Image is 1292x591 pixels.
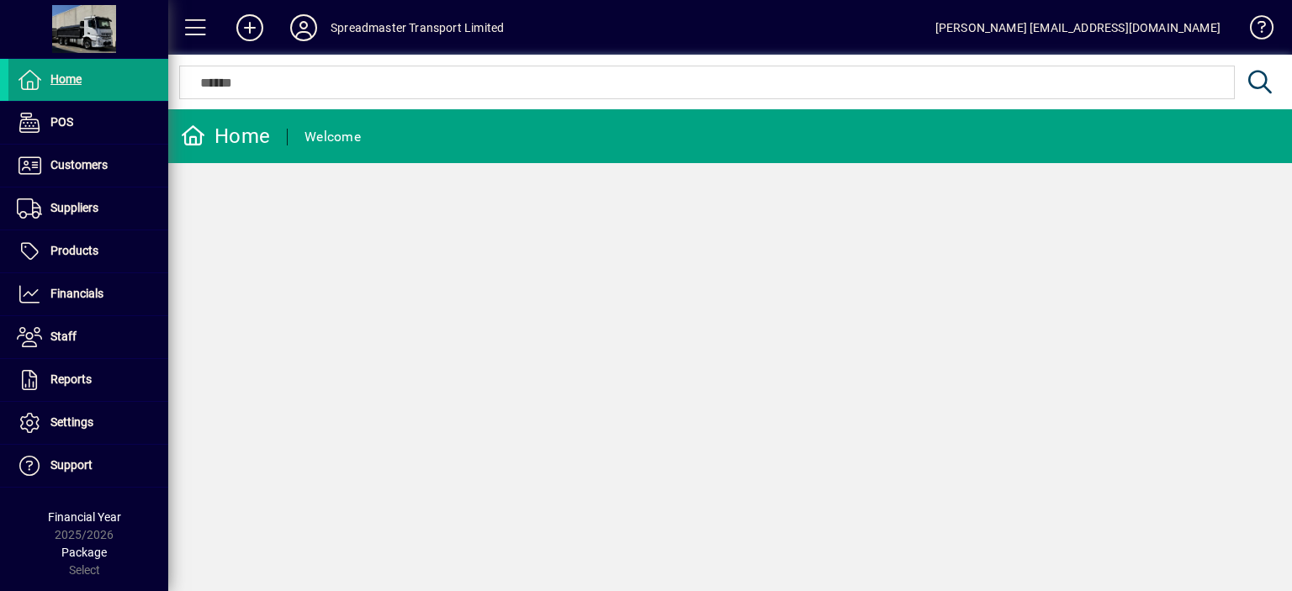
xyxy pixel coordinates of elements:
a: Products [8,230,168,272]
button: Profile [277,13,331,43]
span: Package [61,546,107,559]
div: Spreadmaster Transport Limited [331,14,504,41]
span: Settings [50,415,93,429]
span: Support [50,458,93,472]
span: POS [50,115,73,129]
span: Financial Year [48,510,121,524]
a: Suppliers [8,187,168,230]
span: Suppliers [50,201,98,214]
a: Staff [8,316,168,358]
a: Knowledge Base [1237,3,1271,58]
span: Financials [50,287,103,300]
span: Customers [50,158,108,171]
a: Support [8,445,168,487]
a: Customers [8,145,168,187]
a: Reports [8,359,168,401]
div: Home [181,123,270,150]
div: Welcome [304,124,361,150]
div: [PERSON_NAME] [EMAIL_ADDRESS][DOMAIN_NAME] [935,14,1221,41]
span: Home [50,72,82,86]
a: Settings [8,402,168,444]
span: Reports [50,372,92,386]
button: Add [223,13,277,43]
span: Products [50,244,98,257]
a: POS [8,102,168,144]
span: Staff [50,330,77,343]
a: Financials [8,273,168,315]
